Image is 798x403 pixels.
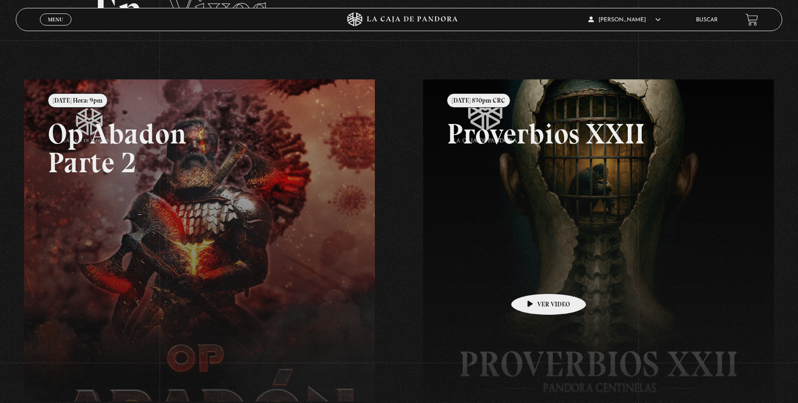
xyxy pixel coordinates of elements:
span: Menu [48,17,63,22]
span: Cerrar [45,25,67,31]
a: Buscar [696,17,718,23]
span: [PERSON_NAME] [588,17,661,23]
a: View your shopping cart [746,13,758,26]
